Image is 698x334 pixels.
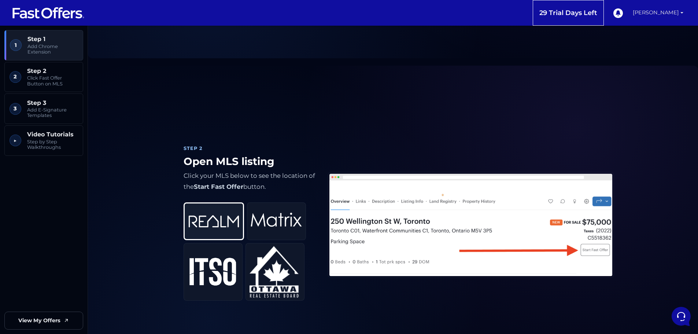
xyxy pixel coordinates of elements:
[328,172,614,278] img: Platform Screenshot
[51,235,96,252] button: Messages
[12,53,26,67] img: dark
[16,118,120,126] input: Search for an Article...
[4,93,83,124] a: 3 Step 3 Add E-Signature Templates
[27,36,78,43] span: Step 1
[22,246,34,252] p: Home
[533,5,603,21] a: 29 Trial Days Left
[194,183,243,190] strong: Start Fast Offer
[27,99,78,106] span: Step 3
[27,67,78,74] span: Step 2
[184,145,316,152] div: Step 2
[184,155,316,168] h1: Open MLS listing
[63,246,84,252] p: Messages
[249,246,300,297] img: OREB
[10,103,21,115] span: 3
[10,39,22,51] span: 1
[6,235,51,252] button: Home
[4,62,83,92] a: 2 Step 2 Click Fast Offer Button on MLS
[188,206,239,236] img: REALM
[6,6,123,29] h2: Hello [PERSON_NAME] 👋
[27,131,78,138] span: Video Tutorials
[187,257,239,287] img: ITSO
[27,75,78,87] span: Click Fast Offer Button on MLS
[27,107,78,118] span: Add E-Signature Templates
[184,170,316,192] p: Click your MLS below to see the location of the button.
[251,206,302,236] img: Matrix
[114,246,123,252] p: Help
[4,30,83,60] a: 1 Step 1 Add Chrome Extension
[23,53,38,67] img: dark
[12,103,50,109] span: Find an Answer
[4,125,83,156] a: ▶︎ Video Tutorials Step by Step Walkthroughs
[18,316,60,325] span: View My Offers
[53,78,103,84] span: Start a Conversation
[27,139,78,150] span: Step by Step Walkthroughs
[91,103,135,109] a: Open Help Center
[10,135,21,146] span: ▶︎
[4,312,83,330] a: View My Offers
[10,71,21,83] span: 2
[118,41,135,47] a: See all
[96,235,141,252] button: Help
[12,73,135,88] button: Start a Conversation
[27,44,78,55] span: Add Chrome Extension
[12,41,59,47] span: Your Conversations
[670,305,692,327] iframe: Customerly Messenger Launcher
